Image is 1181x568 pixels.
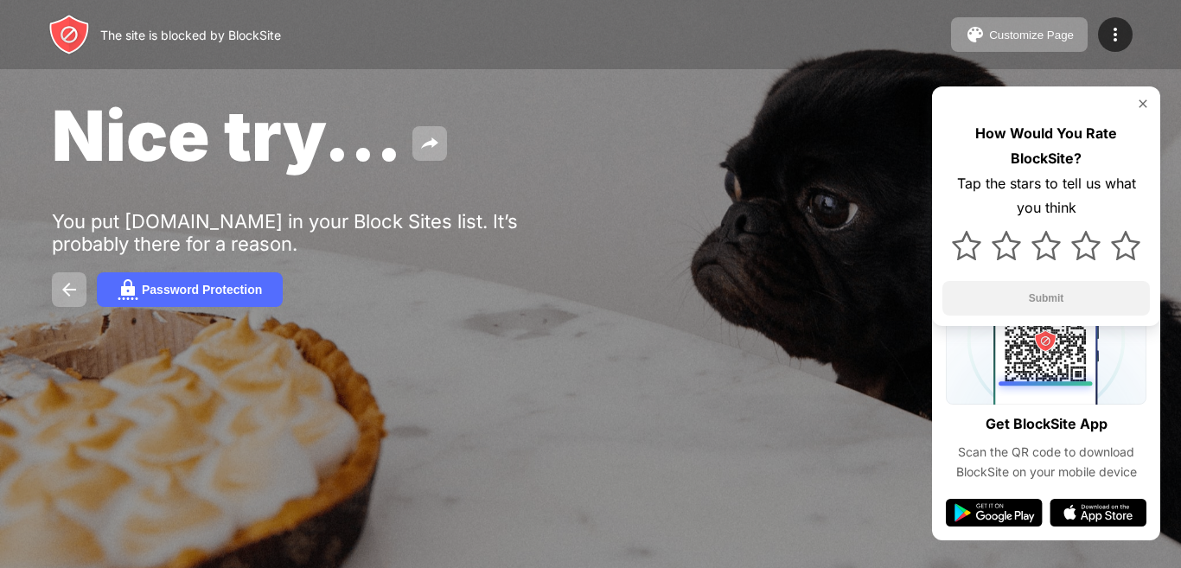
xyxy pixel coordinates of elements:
img: star.svg [952,231,981,260]
img: app-store.svg [1050,499,1146,527]
img: star.svg [992,231,1021,260]
div: You put [DOMAIN_NAME] in your Block Sites list. It’s probably there for a reason. [52,210,586,255]
img: star.svg [1031,231,1061,260]
div: Scan the QR code to download BlockSite on your mobile device [946,443,1146,482]
img: star.svg [1071,231,1101,260]
img: google-play.svg [946,499,1043,527]
img: star.svg [1111,231,1140,260]
img: menu-icon.svg [1105,24,1126,45]
button: Submit [942,281,1150,316]
img: back.svg [59,279,80,300]
div: The site is blocked by BlockSite [100,28,281,42]
button: Password Protection [97,272,283,307]
button: Customize Page [951,17,1088,52]
div: How Would You Rate BlockSite? [942,121,1150,171]
img: rate-us-close.svg [1136,97,1150,111]
img: password.svg [118,279,138,300]
span: Nice try... [52,93,402,177]
div: Customize Page [989,29,1074,41]
div: Tap the stars to tell us what you think [942,171,1150,221]
img: share.svg [419,133,440,154]
div: Password Protection [142,283,262,297]
div: Get BlockSite App [986,412,1108,437]
img: header-logo.svg [48,14,90,55]
img: pallet.svg [965,24,986,45]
